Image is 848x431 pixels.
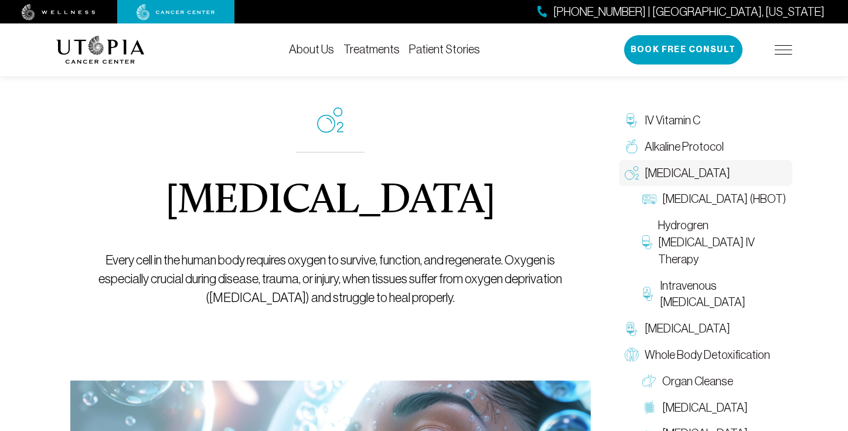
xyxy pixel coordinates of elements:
[619,107,792,134] a: IV Vitamin C
[289,43,334,56] a: About Us
[625,348,639,362] img: Whole Body Detoxification
[625,113,639,127] img: IV Vitamin C
[619,315,792,342] a: [MEDICAL_DATA]
[137,4,215,21] img: cancer center
[317,107,343,133] img: icon
[165,181,495,223] h1: [MEDICAL_DATA]
[624,35,743,65] button: Book Free Consult
[625,322,639,336] img: Chelation Therapy
[625,140,639,154] img: Alkaline Protocol
[625,166,639,180] img: Oxygen Therapy
[22,4,96,21] img: wellness
[97,251,564,307] p: Every cell in the human body requires oxygen to survive, function, and regenerate. Oxygen is espe...
[619,342,792,368] a: Whole Body Detoxification
[553,4,825,21] span: [PHONE_NUMBER] | [GEOGRAPHIC_DATA], [US_STATE]
[343,43,400,56] a: Treatments
[409,43,480,56] a: Patient Stories
[537,4,825,21] a: [PHONE_NUMBER] | [GEOGRAPHIC_DATA], [US_STATE]
[619,134,792,160] a: Alkaline Protocol
[619,160,792,186] a: [MEDICAL_DATA]
[56,36,145,64] img: logo
[775,45,792,55] img: icon-hamburger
